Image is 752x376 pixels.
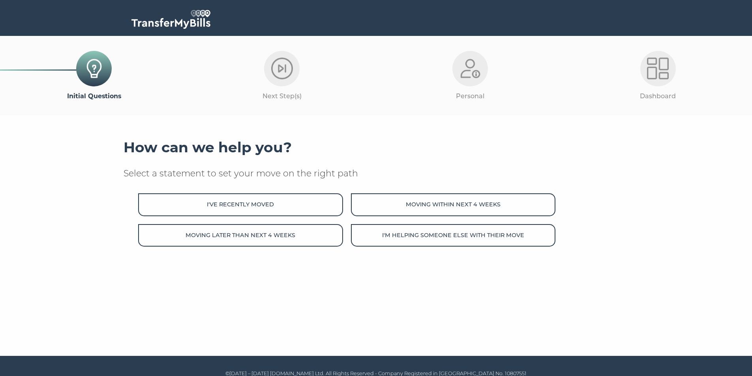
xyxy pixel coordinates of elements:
p: Next Step(s) [188,91,376,101]
button: I've recently moved [138,193,343,216]
button: I'm helping someone else with their move [351,224,555,247]
p: Personal [376,91,564,101]
img: Initial-Questions-Icon.png [83,58,105,79]
p: Dashboard [564,91,752,101]
img: TransferMyBills.com - Helping ease the stress of moving [131,10,210,29]
img: Next-Step-Light.png [271,58,293,79]
button: Moving later than next 4 weeks [138,224,343,247]
img: Personal-Light.png [459,58,481,79]
h3: How can we help you? [124,139,629,156]
img: Dashboard-Light.png [647,58,669,79]
button: Moving within next 4 weeks [351,193,555,216]
p: Select a statement to set your move on the right path [124,168,629,180]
